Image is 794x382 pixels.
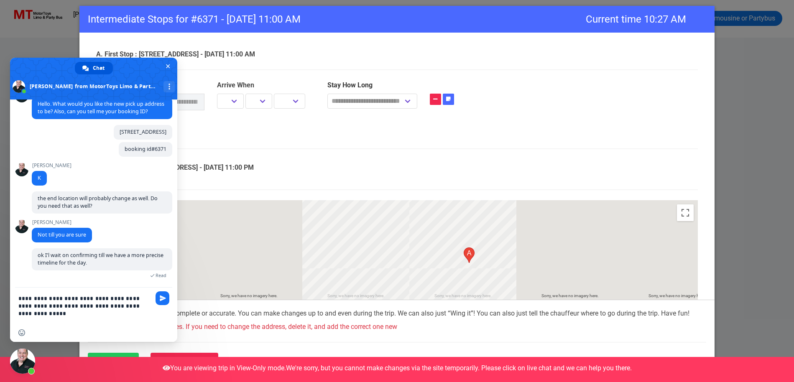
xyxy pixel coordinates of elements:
[677,204,694,221] button: Toggle fullscreen view
[75,62,113,74] a: Chat
[38,195,158,209] span: the end location will probably change as well. Do you need that as well?
[125,145,166,153] span: booking id#6371
[18,288,152,323] textarea: Compose your message...
[156,272,166,278] span: Read
[286,364,632,372] span: We're sorry, but you cannot make changes via the site temporarily. Please click on live chat and ...
[120,128,166,135] span: [STREET_ADDRESS]
[586,14,686,24] span: Current time 10:27 AM
[38,252,163,266] span: ok I'l wait on confirming till we have a more precise timeline for the day.
[38,174,41,181] span: K
[151,353,218,368] button: Exit without Saving
[156,291,169,305] span: Send
[32,219,92,225] span: [PERSON_NAME]
[156,355,213,365] span: Exit without Saving
[163,62,172,71] span: Close chat
[93,62,105,74] span: Chat
[96,50,255,58] b: A. First Stop : [STREET_ADDRESS] - [DATE] 11:00 AM
[18,329,25,336] span: Insert an emoji
[321,80,424,110] div: How long will you be there?
[88,308,706,318] p: Itinerary does not need to be complete or accurate. You can make changes up to and even during th...
[88,14,706,24] h3: Intermediate Stops for #6371 - [DATE] 11:00 AM
[38,231,86,238] span: Not till you are sure
[88,322,706,332] p: Note: you cannot edit addresses. If you need to change the address, delete it, and add the correc...
[464,247,475,263] div: 6522 Oriskany Dr, Loveland, OH 45140, USA
[217,81,254,89] b: Arrive When
[327,80,417,90] label: Stay How Long
[88,353,139,368] button: Save and Exit
[32,163,71,168] span: [PERSON_NAME]
[10,349,35,374] a: Close chat
[93,355,133,365] span: Save and Exit
[38,100,164,115] span: Hello. What would you like the new pick up address to be? Also, can you tell me your booking ID?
